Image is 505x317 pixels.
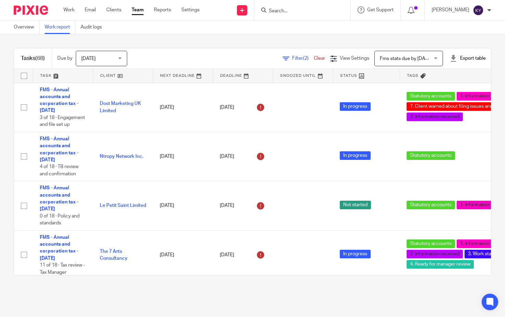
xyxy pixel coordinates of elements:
[100,249,128,261] a: The 7 Arts Consultancy
[35,56,45,61] span: (68)
[407,239,455,248] span: Statutory accounts
[473,5,484,16] img: svg%3E
[407,250,463,258] span: 2. Information received
[40,263,85,275] span: 11 of 18 · Tax review - Tax Manager
[100,101,141,113] a: Dost Marketing UK Limited
[153,230,213,279] td: [DATE]
[407,113,463,121] span: 2. Information received
[220,249,266,260] div: [DATE]
[153,83,213,132] td: [DATE]
[314,56,325,61] a: Clear
[340,56,369,61] span: View Settings
[367,8,394,12] span: Get Support
[40,186,79,211] a: FMS - Annual accounts and corporation tax - [DATE]
[292,56,314,61] span: Filter
[45,21,75,34] a: Work report
[380,56,432,61] span: Fms stats due by [DATE]
[132,7,144,13] a: Team
[432,7,469,13] p: [PERSON_NAME]
[40,235,79,261] a: FMS - Annual accounts and corporation tax - [DATE]
[57,55,72,62] p: Due by
[85,7,96,13] a: Email
[181,7,200,13] a: Settings
[450,55,486,62] div: Export table
[81,56,96,61] span: [DATE]
[106,7,121,13] a: Clients
[340,201,371,209] span: Not started
[100,203,146,208] a: Le Petit Saint Limited
[14,5,48,15] img: Pixie
[81,21,107,34] a: Audit logs
[340,250,371,258] span: In progress
[14,21,39,34] a: Overview
[153,132,213,181] td: [DATE]
[220,200,266,211] div: [DATE]
[220,151,266,162] div: [DATE]
[465,250,504,258] span: 3. Work started
[407,74,419,78] span: Tags
[340,102,371,111] span: In progress
[40,115,85,127] span: 3 of 18 · Engagement and file set up
[407,201,455,209] span: Statutory accounts
[40,164,79,176] span: 4 of 18 · TB review and confirmation
[407,260,474,269] span: 4. Ready for manager review
[407,151,455,160] span: Statutory accounts
[340,151,371,160] span: In progress
[21,55,45,62] h1: Tasks
[268,8,330,14] input: Search
[40,87,79,113] a: FMS - Annual accounts and corporation tax - [DATE]
[63,7,74,13] a: Work
[153,181,213,230] td: [DATE]
[303,56,309,61] span: (2)
[40,137,79,162] a: FMS - Annual accounts and corporation tax - [DATE]
[100,154,143,159] a: Ntropy Network Inc.
[40,214,80,226] span: 0 of 18 · Policy and standards
[220,102,266,113] div: [DATE]
[154,7,171,13] a: Reports
[407,92,455,101] span: Statutory accounts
